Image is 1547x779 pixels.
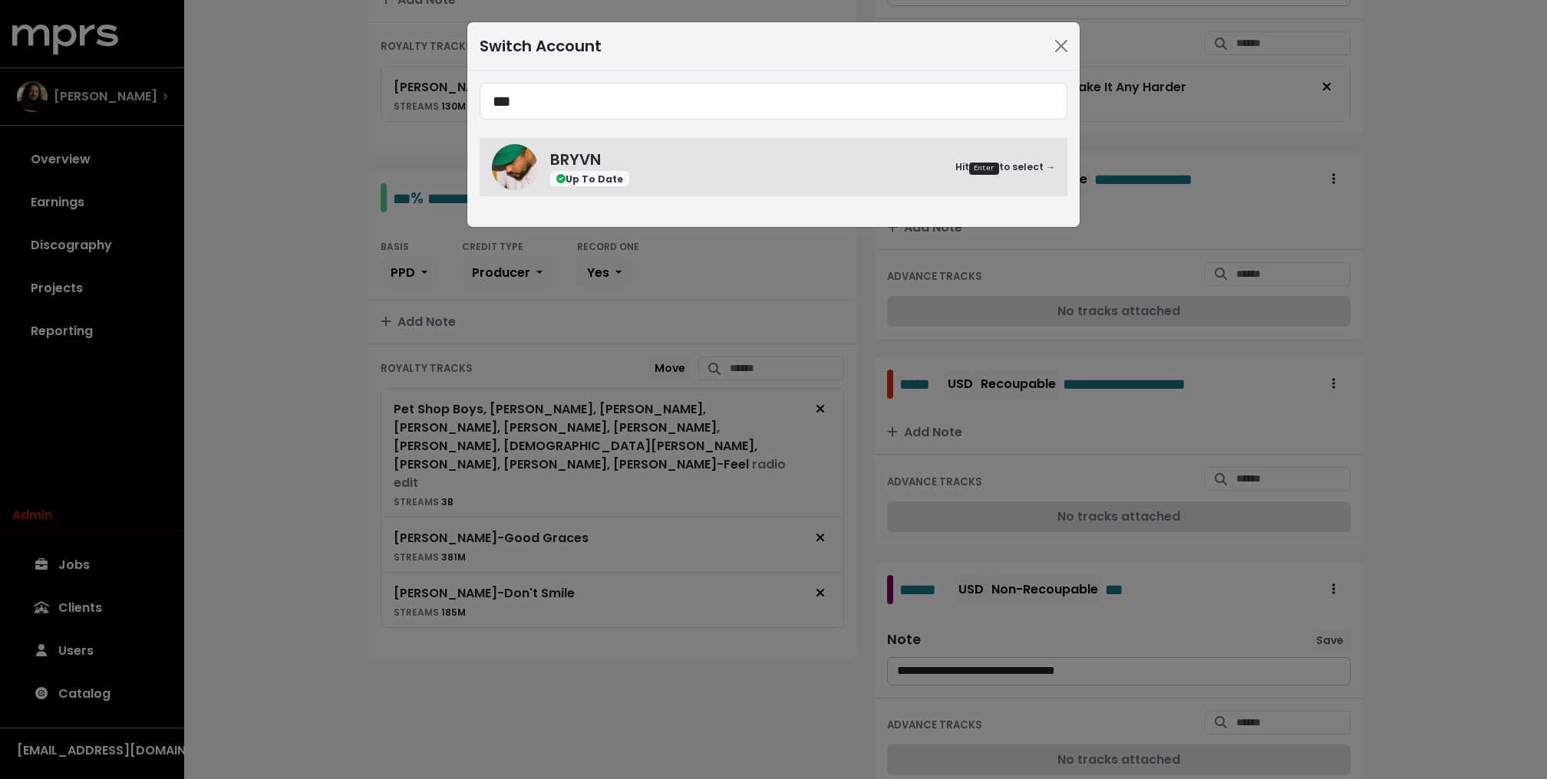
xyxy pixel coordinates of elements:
a: BRYVNBRYVNUp To DateHitEnterto select → [480,138,1067,196]
div: Switch Account [480,35,602,58]
span: Up To Date [550,171,629,187]
img: BRYVN [492,144,538,190]
small: Hit to select → [955,160,1055,175]
kbd: Enter [969,163,999,175]
span: BRYVN [550,149,601,170]
button: Close [1049,34,1074,58]
input: Search accounts [480,83,1067,120]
